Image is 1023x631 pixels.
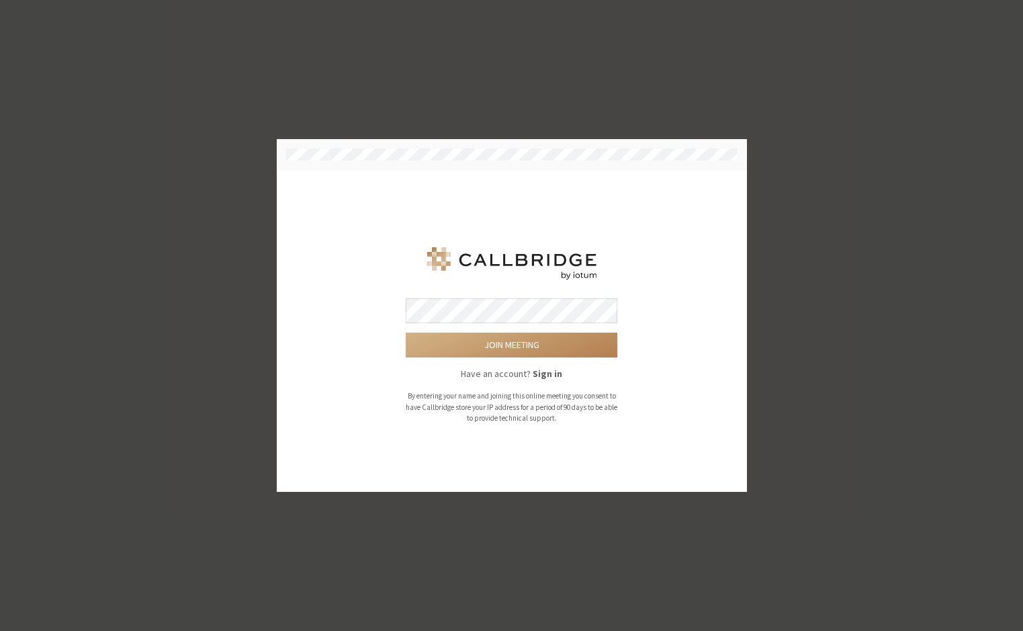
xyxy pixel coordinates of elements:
[425,247,599,280] img: Iotum
[533,368,562,380] strong: Sign in
[406,367,617,381] p: Have an account?
[406,333,617,357] button: Join meeting
[406,390,617,424] p: By entering your name and joining this online meeting you consent to have Callbridge store your I...
[533,367,562,381] button: Sign in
